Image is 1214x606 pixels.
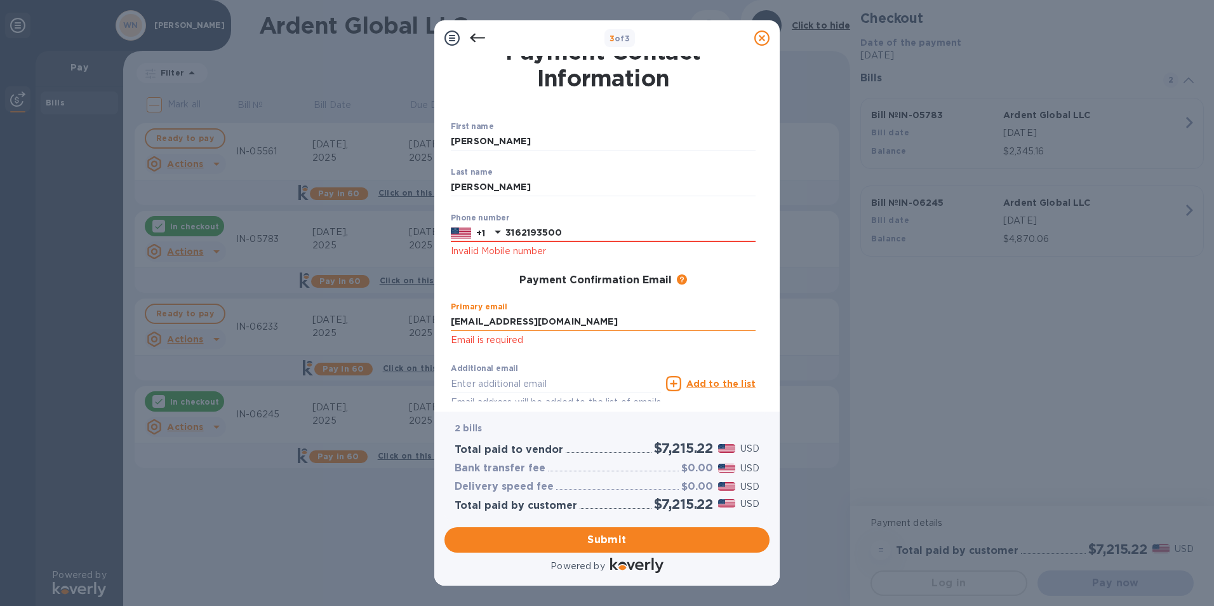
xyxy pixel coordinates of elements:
img: USD [718,464,735,473]
p: Email is required [451,333,756,347]
label: Phone number [451,214,509,222]
button: Submit [444,527,770,553]
b: of 3 [610,34,630,43]
h2: $7,215.22 [654,440,713,456]
h3: Total paid by customer [455,500,577,512]
p: Email address will be added to the list of emails [451,395,661,410]
p: USD [740,480,759,494]
img: USD [718,444,735,453]
h1: Payment Contact Information [451,38,756,91]
input: Enter your last name [451,178,756,197]
input: Enter your primary email [451,313,756,332]
h3: $0.00 [681,481,713,493]
p: Powered by [550,560,604,573]
p: USD [740,442,759,455]
label: Primary email [451,303,507,311]
u: Add to the list [686,379,756,389]
input: Enter additional email [451,374,661,393]
p: Invalid Mobile number [451,244,756,259]
h3: $0.00 [681,462,713,475]
h3: Bank transfer fee [455,462,545,475]
input: Enter your first name [451,132,756,151]
h3: Payment Confirmation Email [519,274,672,286]
label: Additional email [451,365,518,373]
p: USD [740,497,759,511]
input: Enter your phone number [505,224,756,243]
h2: $7,215.22 [654,496,713,512]
b: 2 bills [455,423,482,433]
h3: Total paid to vendor [455,444,563,456]
label: First name [451,123,493,131]
h3: Delivery speed fee [455,481,554,493]
img: Logo [610,558,664,573]
p: USD [740,462,759,475]
p: +1 [476,227,485,239]
span: Submit [455,532,759,548]
label: Last name [451,168,493,176]
img: US [451,226,471,240]
span: 3 [610,34,615,43]
img: USD [718,499,735,508]
img: USD [718,482,735,491]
